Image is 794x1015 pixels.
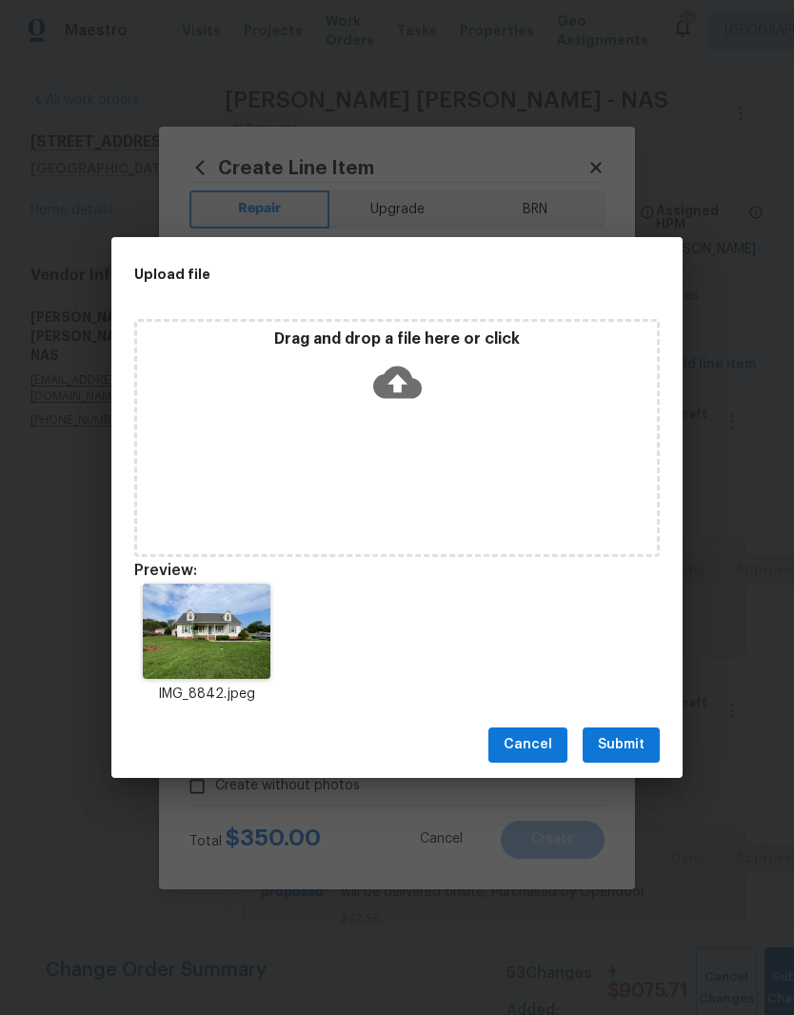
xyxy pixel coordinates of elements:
p: IMG_8842.jpeg [134,685,279,705]
span: Cancel [504,733,552,757]
img: 9k= [143,584,269,679]
span: Submit [598,733,645,757]
button: Cancel [488,727,567,763]
h2: Upload file [134,264,574,285]
p: Drag and drop a file here or click [137,329,657,349]
button: Submit [583,727,660,763]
